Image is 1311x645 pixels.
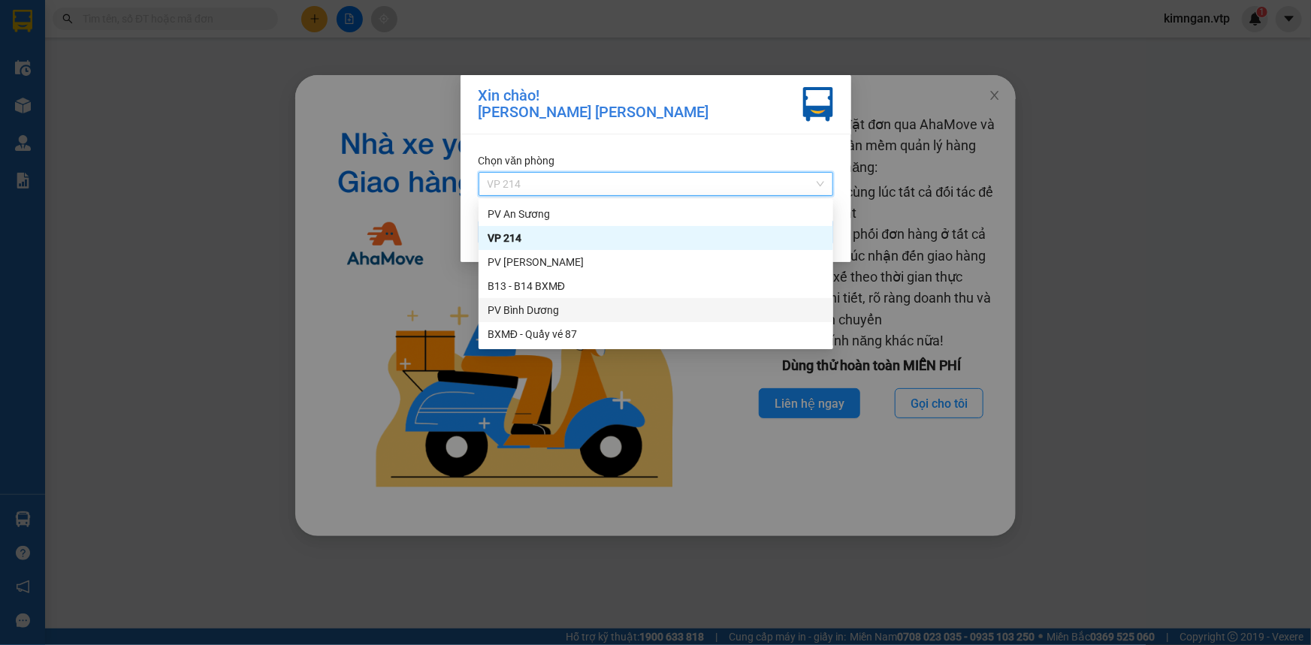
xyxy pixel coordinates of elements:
[479,274,833,298] div: B13 - B14 BXMĐ
[488,206,824,222] div: PV An Sương
[488,302,824,318] div: PV Bình Dương
[488,278,824,294] div: B13 - B14 BXMĐ
[479,250,833,274] div: PV Tân Bình
[488,254,824,270] div: PV [PERSON_NAME]
[488,173,824,195] span: VP 214
[479,152,833,169] div: Chọn văn phòng
[479,298,833,322] div: PV Bình Dương
[479,87,709,122] div: Xin chào! [PERSON_NAME] [PERSON_NAME]
[479,226,833,250] div: VP 214
[479,322,833,346] div: BXMĐ - Quầy vé 87
[488,230,824,246] div: VP 214
[803,87,833,122] img: vxr-icon
[479,202,833,226] div: PV An Sương
[488,326,824,342] div: BXMĐ - Quầy vé 87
